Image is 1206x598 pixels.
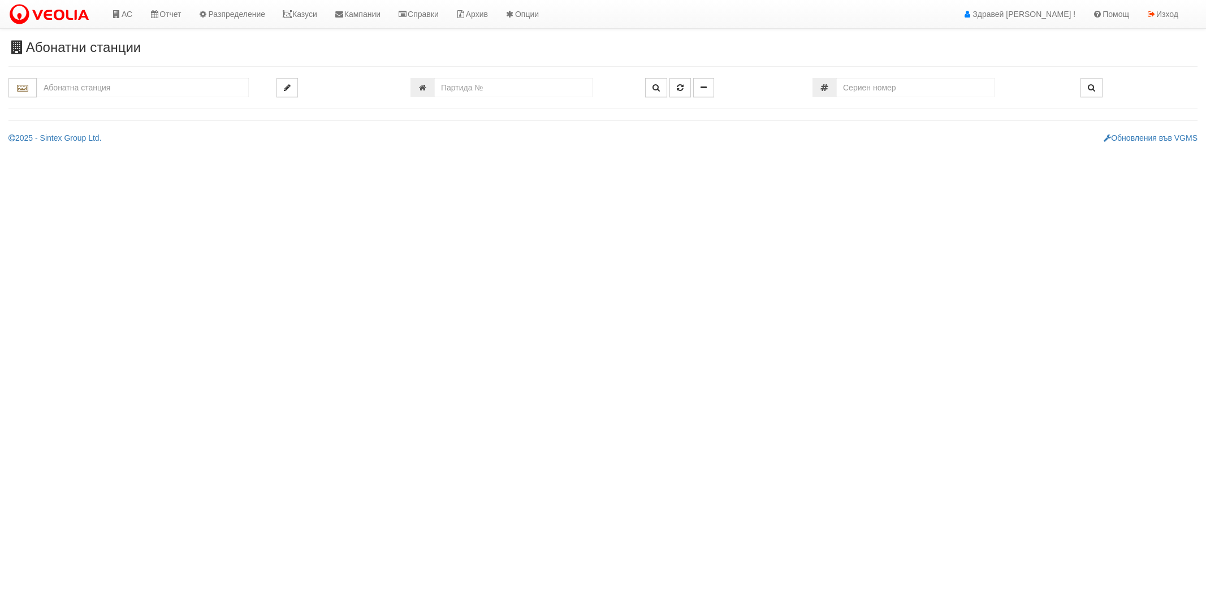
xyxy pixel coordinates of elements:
a: 2025 - Sintex Group Ltd. [8,133,102,142]
h3: Абонатни станции [8,40,1198,55]
input: Абонатна станция [37,78,249,97]
a: Обновления във VGMS [1104,133,1198,142]
input: Сериен номер [836,78,995,97]
input: Партида № [434,78,593,97]
img: VeoliaLogo.png [8,3,94,27]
